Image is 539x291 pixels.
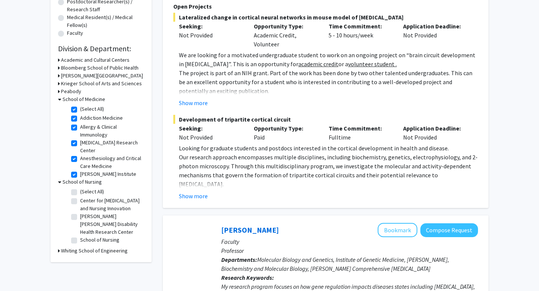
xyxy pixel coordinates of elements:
div: Not Provided [179,133,243,142]
span: Lateralized change in cortical neural networks in mouse model of [MEDICAL_DATA] [173,13,478,22]
label: [MEDICAL_DATA] Research Center [80,139,142,154]
div: Paid [248,124,323,142]
div: Not Provided [398,124,472,142]
b: Departments: [221,256,257,263]
p: Faculty [221,237,478,246]
p: Our research approach encompasses multiple disciplines, including biochemistry, genetics, electro... [179,153,478,189]
label: (Select All) [80,188,104,196]
label: Medical Resident(s) / Medical Fellow(s) [67,13,144,29]
span: Development of tripartite cortical circuit [173,115,478,124]
p: We are looking for a motivated undergraduate student to work on an ongoing project on “brain circ... [179,50,478,68]
button: Compose Request to Anthony K. L. Leung [420,223,478,237]
h3: Bloomberg School of Public Health [61,64,138,72]
a: [PERSON_NAME] [221,225,279,235]
label: Faculty [67,29,83,37]
span: Molecular Biology and Genetics, Institute of Genetic Medicine, [PERSON_NAME], Biochemistry and Mo... [221,256,449,272]
p: Open Projects [173,2,478,11]
div: Not Provided [179,31,243,40]
div: Fulltime [323,124,398,142]
div: 5 - 10 hours/week [323,22,398,49]
p: Opportunity Type: [254,124,317,133]
h3: Whiting School of Engineering [61,247,128,255]
button: Show more [179,98,208,107]
h3: School of Nursing [63,178,102,186]
label: Allergy & Clinical Immunology [80,123,142,139]
p: Seeking: [179,124,243,133]
button: Show more [179,192,208,200]
p: Seeking: [179,22,243,31]
button: Add Anthony K. L. Leung to Bookmarks [378,223,417,237]
p: Time Commitment: [329,124,392,133]
h3: Academic and Cultural Centers [61,56,130,64]
p: Opportunity Type: [254,22,317,31]
label: Addiction Medicine [80,114,123,122]
iframe: Chat [6,257,32,285]
p: The project is part of an NIH grant. Part of the work has been done by two other talented undergr... [179,68,478,95]
label: [PERSON_NAME] Institute for Patient Safety and Quality [80,170,142,194]
p: Professor [221,246,478,255]
div: Not Provided [398,22,472,49]
b: Research Keywords: [221,274,274,281]
label: Center for [MEDICAL_DATA] and Nursing Innovation [80,197,142,212]
p: Application Deadline: [403,22,467,31]
label: Anesthesiology and Critical Care Medicine [80,154,142,170]
p: Application Deadline: [403,124,467,133]
h3: Krieger School of Arts and Sciences [61,80,142,88]
h3: [PERSON_NAME][GEOGRAPHIC_DATA] [61,72,143,80]
h3: School of Medicine [63,95,105,103]
u: volunteer student . [348,60,397,68]
label: (Select All) [80,105,104,113]
u: academic credit [298,60,338,68]
p: Looking for graduate students and postdocs interested in the cortical development in health and d... [179,144,478,153]
h3: Peabody [61,88,81,95]
label: [PERSON_NAME] [PERSON_NAME] Disability Health Research Center [80,212,142,236]
div: Academic Credit, Volunteer [248,22,323,49]
h2: Division & Department: [58,44,144,53]
label: School of Nursing [80,236,119,244]
p: Time Commitment: [329,22,392,31]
